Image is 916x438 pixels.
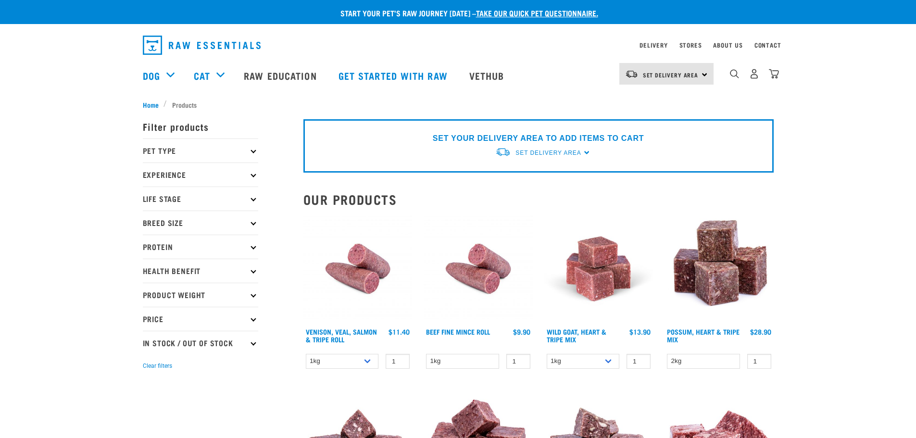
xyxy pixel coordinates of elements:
[495,147,511,157] img: van-moving.png
[329,56,460,95] a: Get started with Raw
[143,100,159,110] span: Home
[667,330,740,341] a: Possum, Heart & Tripe Mix
[143,283,258,307] p: Product Weight
[433,133,644,144] p: SET YOUR DELIVERY AREA TO ADD ITEMS TO CART
[234,56,328,95] a: Raw Education
[730,69,739,78] img: home-icon-1@2x.png
[143,211,258,235] p: Breed Size
[679,43,702,47] a: Stores
[749,69,759,79] img: user.png
[303,192,774,207] h2: Our Products
[713,43,742,47] a: About Us
[143,36,261,55] img: Raw Essentials Logo
[754,43,781,47] a: Contact
[547,330,606,341] a: Wild Goat, Heart & Tripe Mix
[143,100,164,110] a: Home
[389,328,410,336] div: $11.40
[143,331,258,355] p: In Stock / Out Of Stock
[194,68,210,83] a: Cat
[143,163,258,187] p: Experience
[625,70,638,78] img: van-moving.png
[640,43,667,47] a: Delivery
[143,100,774,110] nav: breadcrumbs
[143,138,258,163] p: Pet Type
[143,259,258,283] p: Health Benefit
[627,354,651,369] input: 1
[544,214,653,324] img: Goat Heart Tripe 8451
[303,214,413,324] img: Venison Veal Salmon Tripe 1651
[769,69,779,79] img: home-icon@2x.png
[306,330,377,341] a: Venison, Veal, Salmon & Tripe Roll
[424,214,533,324] img: Venison Veal Salmon Tripe 1651
[513,328,530,336] div: $9.90
[386,354,410,369] input: 1
[506,354,530,369] input: 1
[750,328,771,336] div: $28.90
[476,11,598,15] a: take our quick pet questionnaire.
[426,330,490,333] a: Beef Fine Mince Roll
[665,214,774,324] img: 1067 Possum Heart Tripe Mix 01
[143,187,258,211] p: Life Stage
[135,32,781,59] nav: dropdown navigation
[143,68,160,83] a: Dog
[515,150,581,156] span: Set Delivery Area
[747,354,771,369] input: 1
[143,114,258,138] p: Filter products
[460,56,516,95] a: Vethub
[143,235,258,259] p: Protein
[643,73,699,76] span: Set Delivery Area
[143,307,258,331] p: Price
[629,328,651,336] div: $13.90
[143,362,172,370] button: Clear filters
